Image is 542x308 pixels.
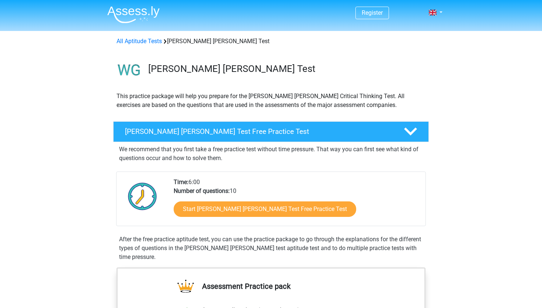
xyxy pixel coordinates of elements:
div: After the free practice aptitude test, you can use the practice package to go through the explana... [116,235,426,262]
img: watson glaser test [114,55,145,86]
a: Register [362,9,383,16]
img: Clock [124,178,161,215]
b: Time: [174,179,188,186]
b: Number of questions: [174,187,230,194]
p: This practice package will help you prepare for the [PERSON_NAME] [PERSON_NAME] Critical Thinking... [117,92,425,110]
a: [PERSON_NAME] [PERSON_NAME] Test Free Practice Test [110,121,432,142]
h3: [PERSON_NAME] [PERSON_NAME] Test [148,63,423,75]
div: 6:00 10 [168,178,425,226]
h4: [PERSON_NAME] [PERSON_NAME] Test Free Practice Test [125,127,392,136]
p: We recommend that you first take a free practice test without time pressure. That way you can fir... [119,145,423,163]
a: Start [PERSON_NAME] [PERSON_NAME] Test Free Practice Test [174,201,356,217]
img: Assessly [107,6,160,23]
a: All Aptitude Tests [117,38,162,45]
div: [PERSON_NAME] [PERSON_NAME] Test [114,37,428,46]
